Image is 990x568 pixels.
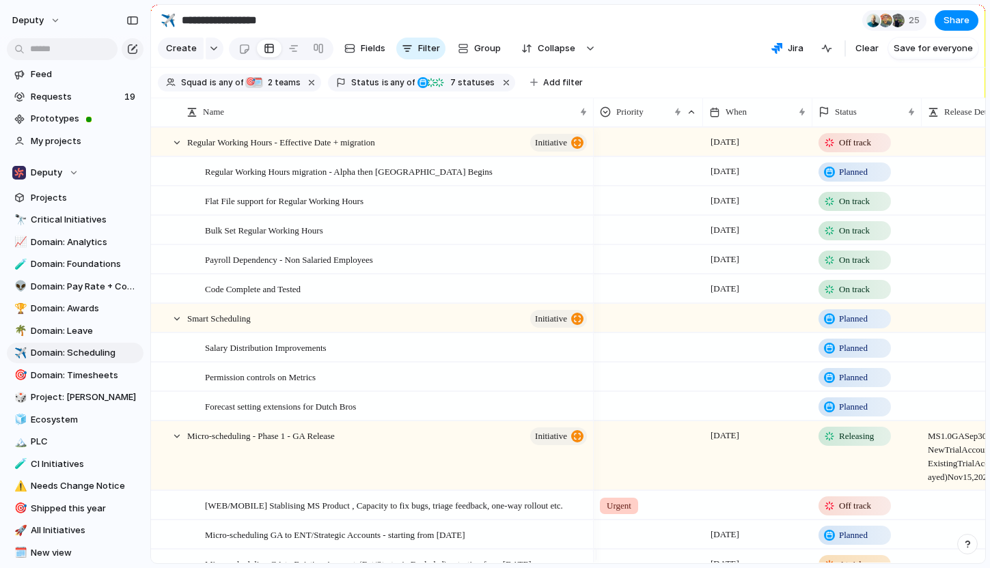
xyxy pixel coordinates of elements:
div: 🎯 [14,500,24,516]
span: Payroll Dependency - Non Salaried Employees [205,251,373,267]
span: Domain: Scheduling [31,346,139,360]
span: Group [474,42,501,55]
span: any of [389,76,415,89]
span: Permission controls on Metrics [205,369,316,384]
span: any of [217,76,243,89]
a: 🌴Domain: Leave [7,321,143,341]
span: initiative [535,133,567,152]
div: 🧪 [14,257,24,272]
button: 👽 [12,280,26,294]
button: 🏔️ [12,435,26,449]
button: 🎯 [12,502,26,515]
button: ✈️ [157,10,179,31]
div: 🎲 [14,390,24,406]
span: Prototypes [31,112,139,126]
div: 🗓️ [14,545,24,560]
span: [DATE] [707,251,743,268]
button: 🔭 [12,213,26,227]
a: 🚀All Initiatives [7,520,143,541]
span: Ecosystem [31,413,139,427]
span: Status [835,105,857,119]
button: 📈 [12,236,26,249]
span: [DATE] [707,193,743,209]
span: is [210,76,217,89]
span: [DATE] [707,427,743,444]
span: 19 [124,90,138,104]
div: 📈 [14,234,24,250]
a: 🏆Domain: Awards [7,298,143,319]
span: Status [351,76,379,89]
span: Squad [181,76,207,89]
span: Planned [839,528,868,542]
a: 🧊Ecosystem [7,410,143,430]
button: Save for everyone [888,38,978,59]
div: 🎯 [245,77,256,88]
span: [DATE] [707,163,743,180]
span: is [382,76,389,89]
div: 🌴 [14,323,24,339]
button: 🌴 [12,324,26,338]
span: Domain: Timesheets [31,369,139,382]
button: deputy [6,10,68,31]
a: 🗓️New view [7,543,143,563]
button: Clear [850,38,884,59]
button: Group [451,38,508,59]
span: statuses [446,76,495,89]
span: [WEB/MOBILE] Stablising MS Product , Capacity to fix bugs, triage feedback, one-way rollout etc. [205,497,563,513]
span: Deputy [31,166,62,180]
span: Name [203,105,224,119]
button: 🧪 [12,457,26,471]
span: Domain: Foundations [31,257,139,271]
button: 🚀 [12,524,26,537]
span: deputy [12,14,44,27]
span: Filter [418,42,440,55]
a: 👽Domain: Pay Rate + Compliance [7,276,143,297]
span: [DATE] [707,134,743,150]
a: ⚠️Needs Change Notice [7,476,143,496]
button: 🎲 [12,390,26,404]
span: Smart Scheduling [187,310,251,326]
div: ✈️ [161,11,176,29]
div: 🎯 [14,367,24,383]
button: 7 statuses [416,75,497,90]
span: Planned [839,312,868,326]
span: [DATE] [707,222,743,238]
span: Fields [361,42,385,55]
a: Requests19 [7,87,143,107]
a: My projects [7,131,143,152]
a: 🎲Project: [PERSON_NAME] [7,387,143,408]
span: On track [839,253,870,267]
div: 🏔️ [14,434,24,450]
button: Jira [766,38,809,59]
span: Feed [31,68,139,81]
a: 🏔️PLC [7,431,143,452]
span: Priority [616,105,644,119]
span: Domain: Analytics [31,236,139,249]
span: Save for everyone [894,42,973,55]
a: 🧪CI Initiatives [7,454,143,474]
button: Create [158,38,204,59]
div: 🧪Domain: Foundations [7,254,143,274]
span: Urgent [607,499,631,513]
span: Create [166,42,197,55]
span: 25 [909,14,924,27]
a: 🔭Critical Initiatives [7,210,143,230]
span: Micro-scheduling GA to ENT/Strategic Accounts - starting from [DATE] [205,526,465,542]
button: Collapse [513,38,582,59]
span: New view [31,546,139,560]
span: 2 [264,77,275,87]
span: Planned [839,371,868,384]
span: Regular Working Hours migration - Alpha then [GEOGRAPHIC_DATA] Begins [205,163,493,179]
div: 🗓️ [252,77,263,88]
button: Share [935,10,978,31]
span: Projects [31,191,139,205]
button: 🎯🗓️2 teams [245,75,303,90]
span: Needs Change Notice [31,479,139,493]
span: On track [839,195,870,208]
span: Project: [PERSON_NAME] [31,390,139,404]
span: Domain: Pay Rate + Compliance [31,280,139,294]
